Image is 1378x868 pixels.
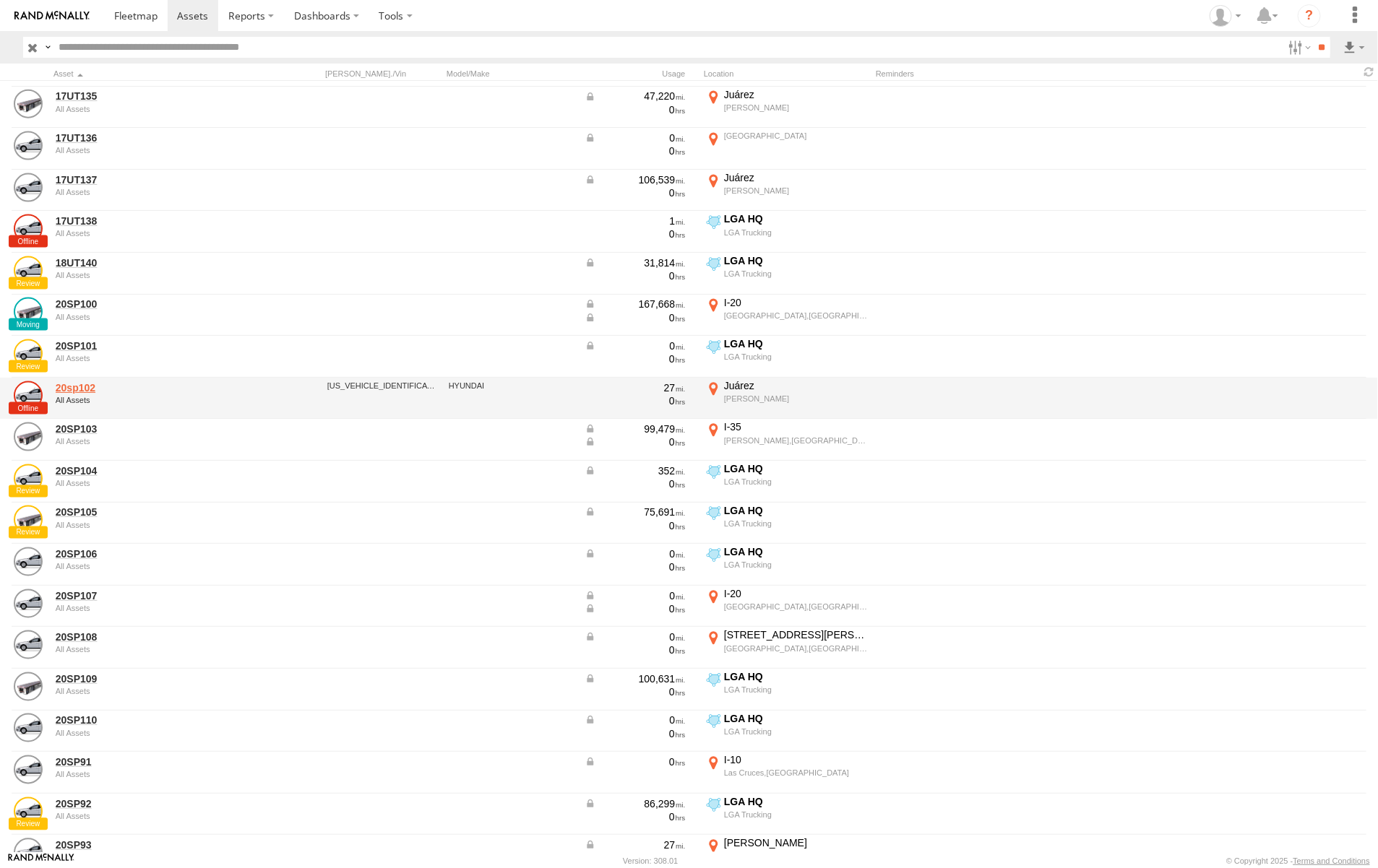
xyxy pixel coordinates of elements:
a: 20SP100 [56,298,254,311]
a: View Asset Details [14,339,43,368]
div: undefined [56,146,254,155]
a: View Asset Details [14,589,43,618]
a: View Asset Details [14,630,43,659]
div: undefined [56,105,254,113]
div: Data from Vehicle CANbus [585,672,686,685]
label: Click to View Current Location [704,171,870,210]
div: Data from Vehicle CANbus [585,589,686,602]
div: 0 [585,727,686,740]
div: Data from Vehicle CANbus [585,630,686,643]
div: [PERSON_NAME]./Vin [325,69,441,79]
div: undefined [56,271,254,279]
a: View Asset Details [14,672,43,701]
label: Click to View Current Location [704,212,870,251]
div: LGA HQ [724,545,868,558]
a: View Asset Details [14,256,43,285]
div: [GEOGRAPHIC_DATA] [724,131,868,141]
a: 17UT138 [56,214,254,227]
a: View Asset Details [14,381,43,410]
label: Click to View Current Location [704,712,870,751]
a: 17UT137 [56,173,254,186]
div: Data from Vehicle CANbus [585,311,686,324]
div: Data from Vehicle CANbus [585,298,686,311]
div: LGA Trucking [724,477,868,487]
label: Click to View Current Location [704,337,870,376]
a: 20SP104 [56,464,254,477]
a: 17UT135 [56,90,254,103]
div: 0 [585,560,686,573]
div: [PERSON_NAME] [724,186,868,196]
div: Data from Vehicle CANbus [585,602,686,615]
label: Click to View Current Location [704,462,870,501]
div: Las Cruces,[GEOGRAPHIC_DATA] [724,768,868,778]
div: Data from Vehicle CANbus [585,339,686,352]
label: Click to View Current Location [704,795,870,834]
div: [PERSON_NAME] [724,394,868,404]
div: 0 [585,144,686,157]
div: Data from Vehicle CANbus [585,464,686,477]
a: View Asset Details [14,797,43,826]
a: 20SP106 [56,547,254,560]
div: undefined [56,604,254,612]
div: 3H3V532K2NJ029077 [327,381,439,390]
div: 0 [585,227,686,240]
div: LGA Trucking [724,685,868,695]
div: Click to Sort [53,69,256,79]
div: I-20 [724,587,868,600]
a: 18UT140 [56,256,254,269]
div: undefined [56,645,254,654]
div: I-10 [724,753,868,766]
div: Data from Vehicle CANbus [585,838,686,851]
div: [STREET_ADDRESS][PERSON_NAME] [724,628,868,641]
a: 20SP108 [56,630,254,643]
div: 27 [585,381,686,394]
div: undefined [56,770,254,778]
a: View Asset Details [14,755,43,784]
div: LGA Trucking [724,560,868,570]
div: Data from Vehicle CANbus [585,173,686,186]
div: undefined [56,521,254,529]
div: HYUNDAI [449,381,574,390]
a: Visit our Website [8,854,74,868]
div: [GEOGRAPHIC_DATA],[GEOGRAPHIC_DATA] [724,643,868,654]
div: 0 [585,352,686,365]
a: Terms and Conditions [1293,856,1370,865]
label: Click to View Current Location [704,88,870,127]
a: View Asset Details [14,464,43,493]
div: Usage [582,69,698,79]
a: 20SP93 [56,838,254,851]
a: 20SP107 [56,589,254,602]
div: undefined [56,354,254,363]
div: Data from Vehicle CANbus [585,797,686,810]
div: 1 [585,214,686,227]
div: 0 [585,186,686,199]
a: 20SP92 [56,797,254,810]
label: Click to View Current Location [704,545,870,584]
div: 0 [585,851,686,864]
a: 17UT136 [56,131,254,144]
div: LGA Trucking [724,352,868,362]
div: 0 [585,685,686,698]
div: I-20 [724,296,868,309]
div: LGA HQ [724,795,868,808]
div: Model/Make [447,69,577,79]
div: undefined [56,729,254,737]
div: LGA HQ [724,462,868,475]
a: View Asset Details [14,422,43,451]
div: Data from Vehicle CANbus [585,755,686,768]
i: ? [1298,4,1321,27]
div: 0 [585,810,686,823]
a: 20SP101 [56,339,254,352]
a: 20SP109 [56,672,254,685]
div: Data from Vehicle CANbus [585,505,686,518]
a: View Asset Details [14,214,43,243]
label: Search Filter Options [1283,37,1314,58]
div: [PERSON_NAME] [724,103,868,113]
a: View Asset Details [14,713,43,742]
a: View Asset Details [14,547,43,576]
label: Click to View Current Location [704,129,870,168]
a: 20SP105 [56,505,254,518]
div: Data from Vehicle CANbus [585,435,686,448]
div: LGA HQ [724,712,868,725]
a: View Asset Details [14,173,43,202]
